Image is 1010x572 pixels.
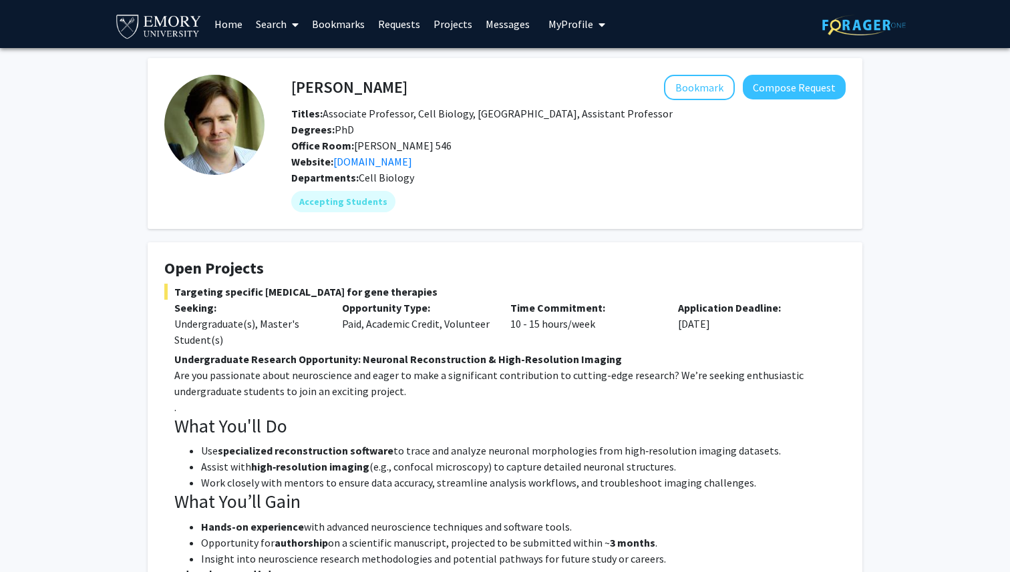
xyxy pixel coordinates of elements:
[249,1,305,47] a: Search
[164,259,846,278] h4: Open Projects
[510,300,658,316] p: Time Commitment:
[332,300,500,348] div: Paid, Academic Credit, Volunteer
[479,1,536,47] a: Messages
[291,107,323,120] b: Titles:
[291,171,359,184] b: Departments:
[164,284,846,300] span: Targeting specific [MEDICAL_DATA] for gene therapies
[743,75,846,99] button: Compose Request to Matt Rowan
[174,300,322,316] p: Seeking:
[10,512,57,562] iframe: Chat
[201,443,846,459] li: Use to trace and analyze neuronal morphologies from high‐resolution imaging datasets.
[333,155,412,168] a: Opens in a new tab
[275,536,328,549] strong: authorship
[201,520,304,533] strong: Hands-on experience
[359,171,414,184] span: Cell Biology
[427,1,479,47] a: Projects
[174,367,846,399] p: Are you passionate about neuroscience and eager to make a significant contribution to cutting-edg...
[114,11,203,41] img: Emory University Logo
[208,1,249,47] a: Home
[822,15,906,35] img: ForagerOne Logo
[500,300,668,348] div: 10 - 15 hours/week
[305,1,371,47] a: Bookmarks
[291,155,333,168] b: Website:
[610,536,655,549] strong: 3 months
[174,415,846,438] h3: What You'll Do
[291,139,354,152] b: Office Room:
[201,551,846,567] li: Insight into neuroscience research methodologies and potential pathways for future study or careers.
[164,75,265,175] img: Profile Picture
[291,75,407,99] h4: [PERSON_NAME]
[174,491,846,513] h3: What You’ll Gain
[174,352,622,366] strong: Undergraduate Research Opportunity: Neuronal Reconstruction & High-Resolution Imaging
[218,444,393,457] strong: specialized reconstruction software
[342,300,490,316] p: Opportunity Type:
[668,300,836,348] div: [DATE]
[291,139,452,152] span: [PERSON_NAME] 546
[291,123,335,136] b: Degrees:
[201,459,846,475] li: Assist with (e.g., confocal microscopy) to capture detailed neuronal structures.
[291,191,395,212] mat-chip: Accepting Students
[291,123,354,136] span: PhD
[678,300,826,316] p: Application Deadline:
[174,399,846,415] p: .
[201,475,846,491] li: Work closely with mentors to ensure data accuracy, streamline analysis workflows, and troubleshoo...
[371,1,427,47] a: Requests
[174,316,322,348] div: Undergraduate(s), Master's Student(s)
[251,460,369,473] strong: high‐resolution imaging
[201,519,846,535] li: with advanced neuroscience techniques and software tools.
[201,535,846,551] li: Opportunity for on a scientific manuscript, projected to be submitted within ~ .
[664,75,735,100] button: Add Matt Rowan to Bookmarks
[291,107,673,120] span: Associate Professor, Cell Biology, [GEOGRAPHIC_DATA], Assistant Professor
[548,17,593,31] span: My Profile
